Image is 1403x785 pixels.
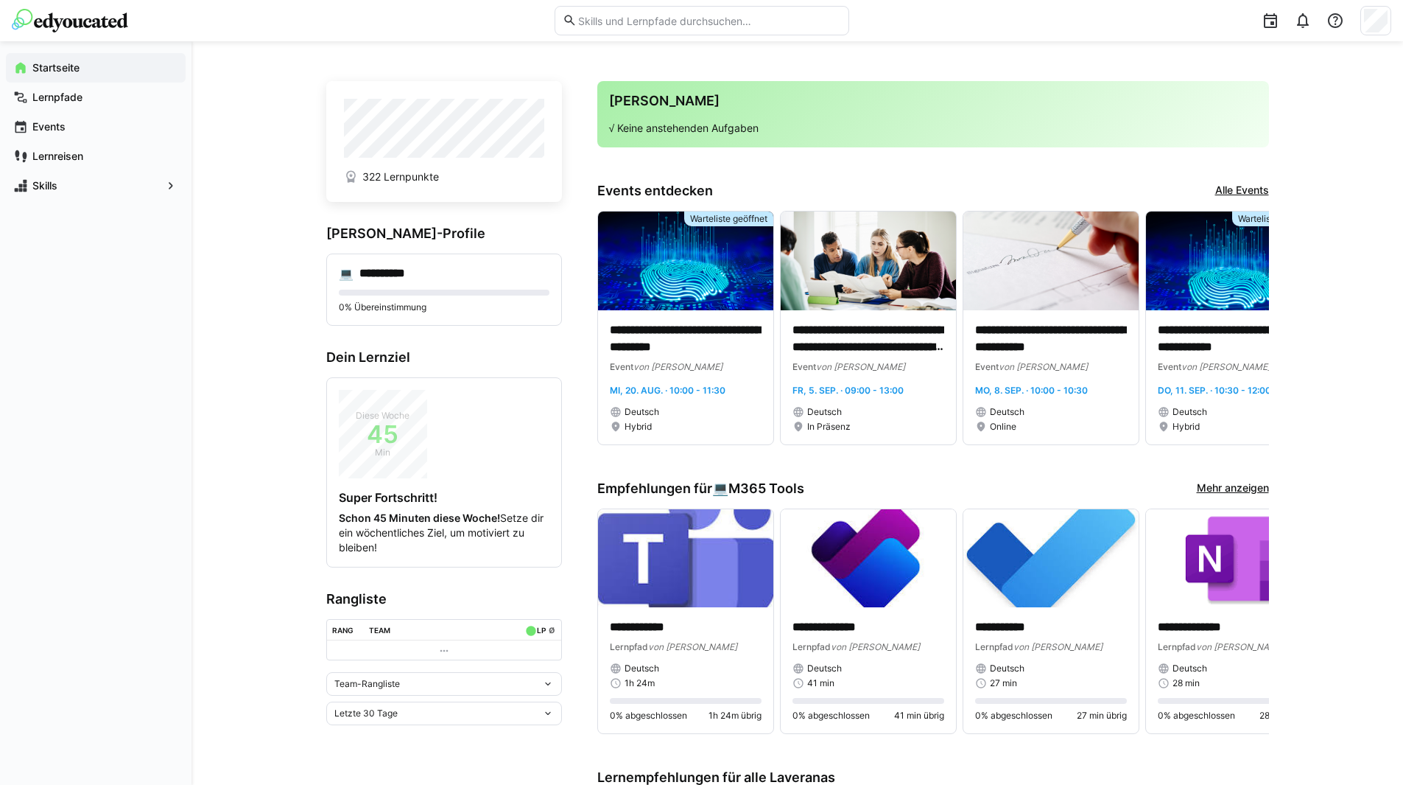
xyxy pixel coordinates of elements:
p: √ Keine anstehenden Aufgaben [609,121,1257,136]
span: von [PERSON_NAME] [999,361,1088,372]
span: Deutsch [807,663,842,674]
span: 322 Lernpunkte [362,170,439,184]
h4: Super Fortschritt! [339,490,549,505]
span: 41 min übrig [894,710,944,722]
span: 27 min [990,677,1017,689]
img: image [781,212,956,310]
span: Warteliste geöffnet [1238,213,1315,225]
p: Setze dir ein wöchentliches Ziel, um motiviert zu bleiben! [339,511,549,555]
span: 0% abgeschlossen [610,710,687,722]
span: Lernpfad [792,641,831,652]
span: Event [610,361,633,372]
h3: [PERSON_NAME]-Profile [326,226,562,242]
span: von [PERSON_NAME] [1181,361,1270,372]
h3: Events entdecken [597,183,713,199]
span: Team-Rangliste [334,678,400,690]
div: LP [537,626,546,635]
span: 1h 24m [625,677,655,689]
span: 27 min übrig [1077,710,1127,722]
div: 💻️ [712,481,804,497]
img: image [963,212,1139,310]
span: 1h 24m übrig [708,710,762,722]
span: Deutsch [625,406,659,418]
span: von [PERSON_NAME] [648,641,737,652]
span: 28 min [1172,677,1200,689]
h3: [PERSON_NAME] [609,93,1257,109]
span: 41 min [807,677,834,689]
div: Rang [332,626,354,635]
span: Warteliste geöffnet [690,213,767,225]
span: In Präsenz [807,421,851,433]
span: Online [990,421,1016,433]
span: Deutsch [1172,663,1207,674]
span: 0% abgeschlossen [975,710,1052,722]
h3: Empfehlungen für [597,481,804,497]
span: Do, 11. Sep. · 10:30 - 12:00 [1158,385,1271,396]
div: 💻️ [339,266,354,281]
img: image [781,509,956,608]
a: ø [549,623,555,635]
span: Deutsch [1172,406,1207,418]
span: Hybrid [625,421,652,433]
h3: Dein Lernziel [326,349,562,366]
img: image [963,509,1139,608]
input: Skills und Lernpfade durchsuchen… [577,14,840,27]
img: image [1146,509,1321,608]
span: Lernpfad [1158,641,1196,652]
img: image [1146,212,1321,310]
span: Fr, 5. Sep. · 09:00 - 13:00 [792,385,904,396]
p: 0% Übereinstimmung [339,301,549,313]
span: Lernpfad [975,641,1013,652]
div: Team [369,626,390,635]
a: Mehr anzeigen [1197,481,1269,497]
span: 0% abgeschlossen [792,710,870,722]
span: von [PERSON_NAME] [633,361,722,372]
img: image [598,509,773,608]
span: Event [1158,361,1181,372]
span: 0% abgeschlossen [1158,710,1235,722]
span: Lernpfad [610,641,648,652]
span: Event [792,361,816,372]
strong: Schon 45 Minuten diese Woche! [339,512,500,524]
span: von [PERSON_NAME] [831,641,920,652]
span: Deutsch [807,406,842,418]
span: Letzte 30 Tage [334,708,398,719]
span: 28 min übrig [1259,710,1309,722]
span: von [PERSON_NAME] [1013,641,1103,652]
h3: Rangliste [326,591,562,607]
img: image [598,212,773,310]
span: Event [975,361,999,372]
span: Mi, 20. Aug. · 10:00 - 11:30 [610,385,725,396]
span: M365 Tools [728,481,804,497]
span: von [PERSON_NAME] [1196,641,1285,652]
span: von [PERSON_NAME] [816,361,905,372]
span: Mo, 8. Sep. · 10:00 - 10:30 [975,385,1088,396]
span: Deutsch [990,663,1024,674]
span: Deutsch [990,406,1024,418]
span: Hybrid [1172,421,1200,433]
span: Deutsch [625,663,659,674]
a: Alle Events [1215,183,1269,199]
